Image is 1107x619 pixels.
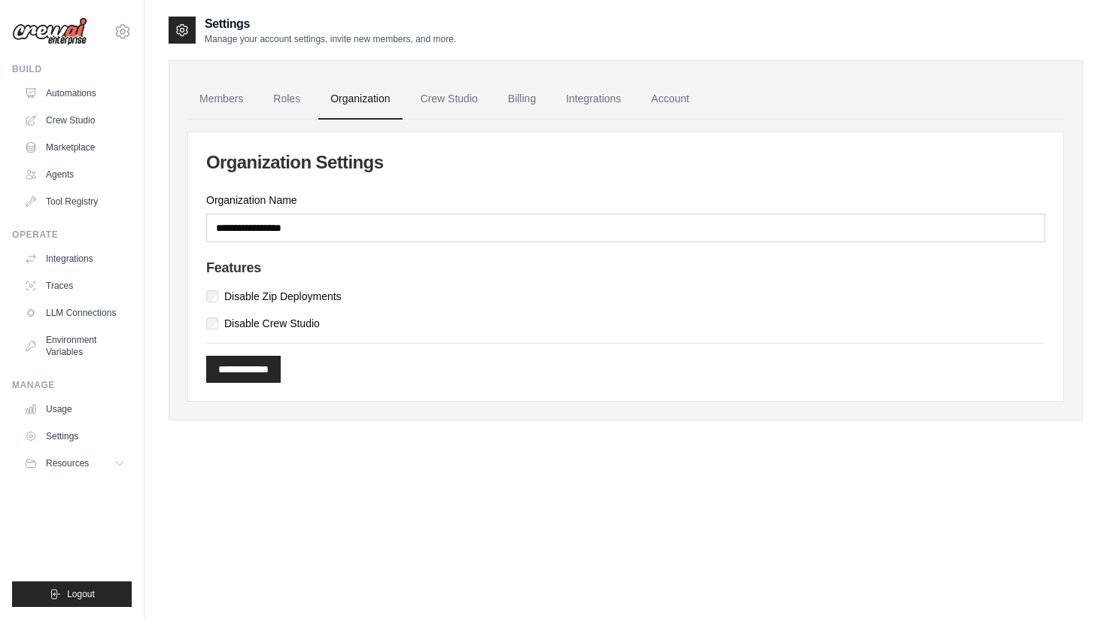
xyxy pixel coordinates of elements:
[261,79,312,120] a: Roles
[12,63,132,75] div: Build
[224,316,320,331] label: Disable Crew Studio
[18,247,132,271] a: Integrations
[187,79,255,120] a: Members
[12,229,132,241] div: Operate
[46,457,89,469] span: Resources
[205,15,456,33] h2: Settings
[18,397,132,421] a: Usage
[318,79,402,120] a: Organization
[206,260,1045,277] h4: Features
[18,135,132,159] a: Marketplace
[206,193,1045,208] label: Organization Name
[18,81,132,105] a: Automations
[18,328,132,364] a: Environment Variables
[12,379,132,391] div: Manage
[205,33,456,45] p: Manage your account settings, invite new members, and more.
[18,424,132,448] a: Settings
[12,581,132,607] button: Logout
[12,17,87,46] img: Logo
[554,79,633,120] a: Integrations
[224,289,342,304] label: Disable Zip Deployments
[18,108,132,132] a: Crew Studio
[18,190,132,214] a: Tool Registry
[67,588,95,600] span: Logout
[18,301,132,325] a: LLM Connections
[206,150,1045,174] h2: Organization Settings
[409,79,490,120] a: Crew Studio
[18,162,132,187] a: Agents
[639,79,701,120] a: Account
[496,79,548,120] a: Billing
[18,274,132,298] a: Traces
[18,451,132,475] button: Resources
